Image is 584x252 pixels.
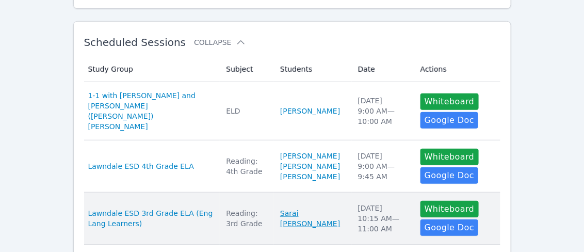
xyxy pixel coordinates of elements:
div: [DATE] 10:15 AM — 11:00 AM [358,203,408,234]
a: Google Doc [420,167,478,184]
div: Reading: 4th Grade [226,156,268,177]
div: Reading: 3rd Grade [226,208,268,229]
a: [PERSON_NAME] [280,151,340,161]
a: [PERSON_NAME] [280,161,340,171]
a: Lawndale ESD 4th Grade ELA [88,161,194,171]
span: Scheduled Sessions [84,36,186,49]
tr: Lawndale ESD 3rd Grade ELA (Eng Lang Learners)Reading: 3rd GradeSarai [PERSON_NAME][DATE]10:15 AM... [84,193,500,245]
a: [PERSON_NAME] [280,106,340,116]
a: [PERSON_NAME] [280,171,340,182]
a: Google Doc [420,219,478,236]
th: Study Group [84,57,220,82]
th: Subject [220,57,274,82]
div: [DATE] 9:00 AM — 10:00 AM [358,96,408,127]
a: Sarai [PERSON_NAME] [280,208,346,229]
th: Actions [414,57,500,82]
button: Whiteboard [420,93,479,110]
div: ELD [226,106,268,116]
tr: 1-1 with [PERSON_NAME] and [PERSON_NAME] ([PERSON_NAME]) [PERSON_NAME]ELD[PERSON_NAME][DATE]9:00 ... [84,82,500,140]
tr: Lawndale ESD 4th Grade ELAReading: 4th Grade[PERSON_NAME][PERSON_NAME][PERSON_NAME][DATE]9:00 AM—... [84,140,500,193]
a: Google Doc [420,112,478,129]
th: Date [352,57,414,82]
a: 1-1 with [PERSON_NAME] and [PERSON_NAME] ([PERSON_NAME]) [PERSON_NAME] [88,90,214,132]
div: [DATE] 9:00 AM — 9:45 AM [358,151,408,182]
button: Whiteboard [420,149,479,165]
button: Collapse [194,37,246,48]
a: Lawndale ESD 3rd Grade ELA (Eng Lang Learners) [88,208,214,229]
th: Students [274,57,352,82]
button: Whiteboard [420,201,479,217]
